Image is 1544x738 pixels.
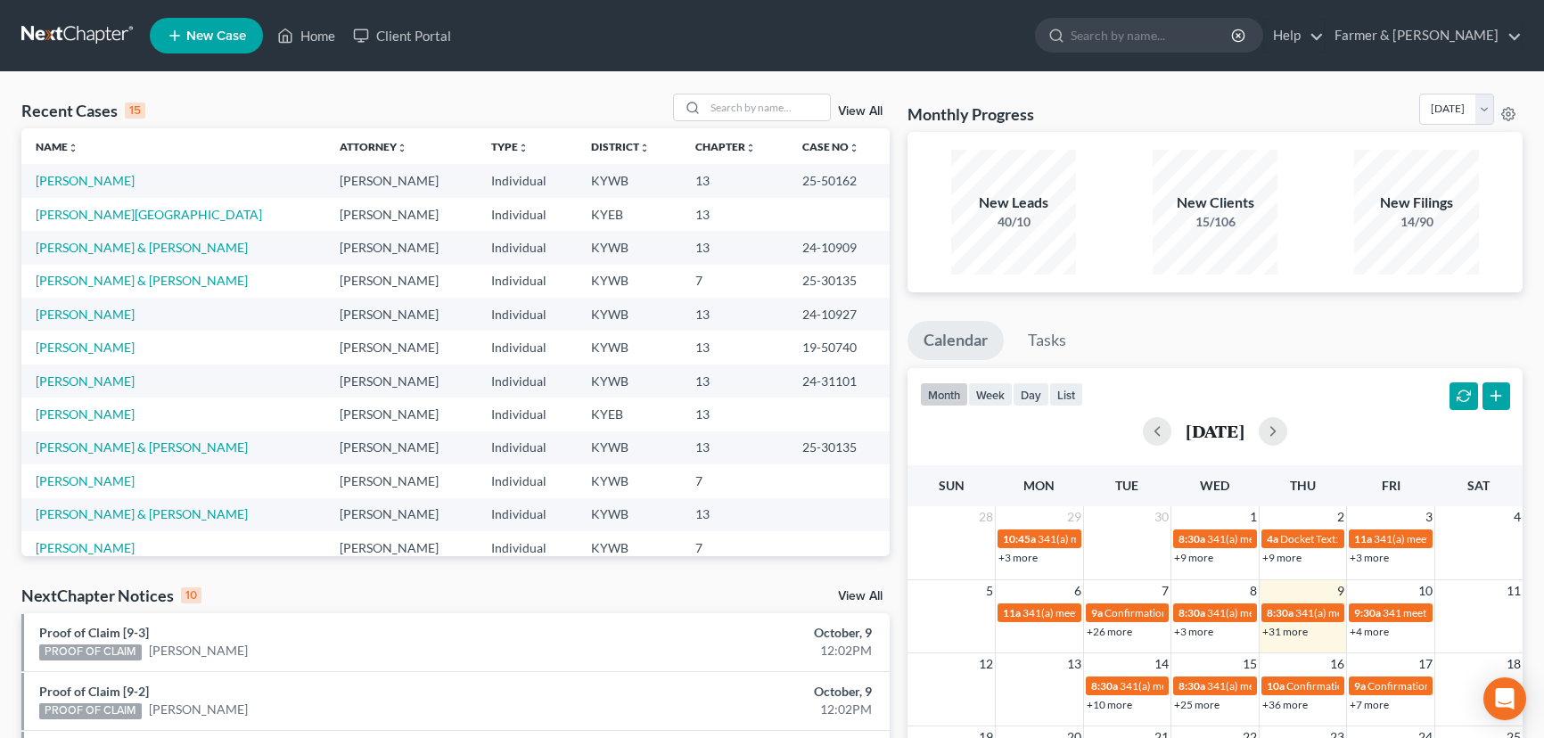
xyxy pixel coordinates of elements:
[939,478,965,493] span: Sun
[1207,606,1379,619] span: 341(a) meeting for [PERSON_NAME]
[1290,478,1316,493] span: Thu
[325,431,477,464] td: [PERSON_NAME]
[577,331,681,364] td: KYWB
[325,365,477,398] td: [PERSON_NAME]
[788,164,890,197] td: 25-50162
[802,140,859,153] a: Case Nounfold_more
[681,365,787,398] td: 13
[788,365,890,398] td: 24-31101
[1354,679,1366,693] span: 9a
[477,398,577,430] td: Individual
[1200,478,1229,493] span: Wed
[1174,698,1220,711] a: +25 more
[36,273,248,288] a: [PERSON_NAME] & [PERSON_NAME]
[1354,213,1479,231] div: 14/90
[186,29,246,43] span: New Case
[681,464,787,497] td: 7
[1160,580,1170,602] span: 7
[325,198,477,231] td: [PERSON_NAME]
[36,373,135,389] a: [PERSON_NAME]
[681,231,787,264] td: 13
[577,265,681,298] td: KYWB
[1065,506,1083,528] span: 29
[36,473,135,488] a: [PERSON_NAME]
[1115,478,1138,493] span: Tue
[1328,653,1346,675] span: 16
[325,498,477,531] td: [PERSON_NAME]
[325,398,477,430] td: [PERSON_NAME]
[1505,653,1523,675] span: 18
[577,365,681,398] td: KYWB
[1153,213,1277,231] div: 15/106
[477,164,577,197] td: Individual
[1335,506,1346,528] span: 2
[477,431,577,464] td: Individual
[977,506,995,528] span: 28
[1262,551,1302,564] a: +9 more
[1153,506,1170,528] span: 30
[268,20,344,52] a: Home
[1262,625,1308,638] a: +31 more
[39,703,142,719] div: PROOF OF CLAIM
[1354,606,1381,619] span: 9:30a
[577,231,681,264] td: KYWB
[1207,532,1379,545] span: 341(a) meeting for [PERSON_NAME]
[681,331,787,364] td: 13
[695,140,756,153] a: Chapterunfold_more
[1179,532,1205,545] span: 8:30a
[577,464,681,497] td: KYWB
[1049,382,1083,406] button: list
[1105,606,1401,619] span: Confirmation hearing for [PERSON_NAME] & [PERSON_NAME]
[788,431,890,464] td: 25-30135
[908,103,1034,125] h3: Monthly Progress
[1023,478,1055,493] span: Mon
[951,193,1076,213] div: New Leads
[788,265,890,298] td: 25-30135
[788,331,890,364] td: 19-50740
[36,207,262,222] a: [PERSON_NAME][GEOGRAPHIC_DATA]
[745,143,756,153] i: unfold_more
[1153,193,1277,213] div: New Clients
[149,642,248,660] a: [PERSON_NAME]
[477,298,577,331] td: Individual
[1467,478,1490,493] span: Sat
[36,340,135,355] a: [PERSON_NAME]
[1354,193,1479,213] div: New Filings
[1424,506,1434,528] span: 3
[1267,532,1278,545] span: 4a
[477,331,577,364] td: Individual
[1022,606,1195,619] span: 341(a) meeting for [PERSON_NAME]
[681,164,787,197] td: 13
[1179,606,1205,619] span: 8:30a
[1264,20,1324,52] a: Help
[1350,625,1389,638] a: +4 more
[577,431,681,464] td: KYWB
[1072,580,1083,602] span: 6
[1087,625,1132,638] a: +26 more
[1417,580,1434,602] span: 10
[477,531,577,564] td: Individual
[1483,677,1526,720] div: Open Intercom Messenger
[1174,551,1213,564] a: +9 more
[681,198,787,231] td: 13
[1262,698,1308,711] a: +36 more
[21,100,145,121] div: Recent Cases
[681,298,787,331] td: 13
[39,644,142,660] div: PROOF OF CLAIM
[606,624,872,642] div: October, 9
[984,580,995,602] span: 5
[1354,532,1372,545] span: 11a
[477,231,577,264] td: Individual
[1091,679,1118,693] span: 8:30a
[1335,580,1346,602] span: 9
[325,298,477,331] td: [PERSON_NAME]
[325,531,477,564] td: [PERSON_NAME]
[577,198,681,231] td: KYEB
[325,265,477,298] td: [PERSON_NAME]
[1065,653,1083,675] span: 13
[606,701,872,718] div: 12:02PM
[518,143,529,153] i: unfold_more
[681,531,787,564] td: 7
[705,94,830,120] input: Search by name...
[591,140,650,153] a: Districtunfold_more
